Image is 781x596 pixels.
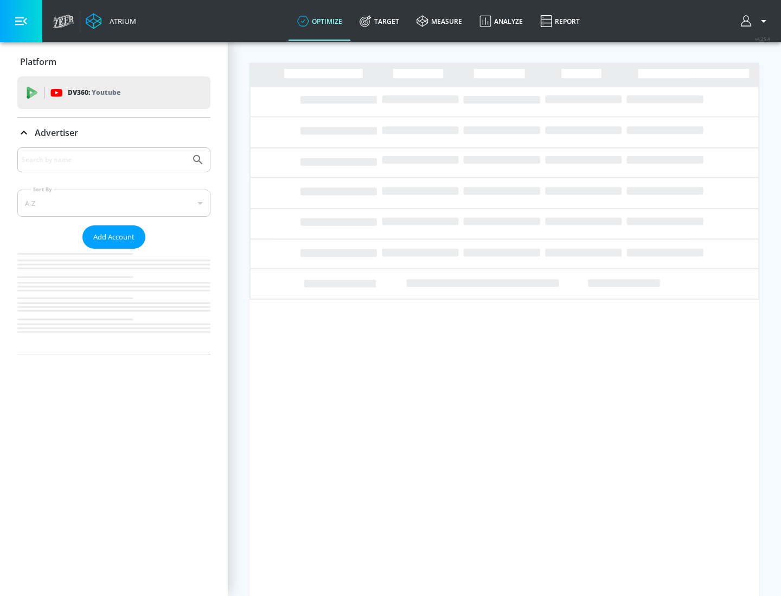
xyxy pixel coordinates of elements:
p: Youtube [92,87,120,98]
a: measure [408,2,471,41]
p: Advertiser [35,127,78,139]
a: Analyze [471,2,532,41]
a: optimize [289,2,351,41]
div: A-Z [17,190,210,217]
p: Platform [20,56,56,68]
label: Sort By [31,186,54,193]
a: Target [351,2,408,41]
div: Advertiser [17,118,210,148]
div: Atrium [105,16,136,26]
div: Platform [17,47,210,77]
div: DV360: Youtube [17,76,210,109]
input: Search by name [22,153,186,167]
a: Atrium [86,13,136,29]
span: Add Account [93,231,135,243]
button: Add Account [82,225,145,249]
a: Report [532,2,588,41]
span: v 4.25.4 [755,36,770,42]
nav: list of Advertiser [17,249,210,354]
div: Advertiser [17,147,210,354]
p: DV360: [68,87,120,99]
